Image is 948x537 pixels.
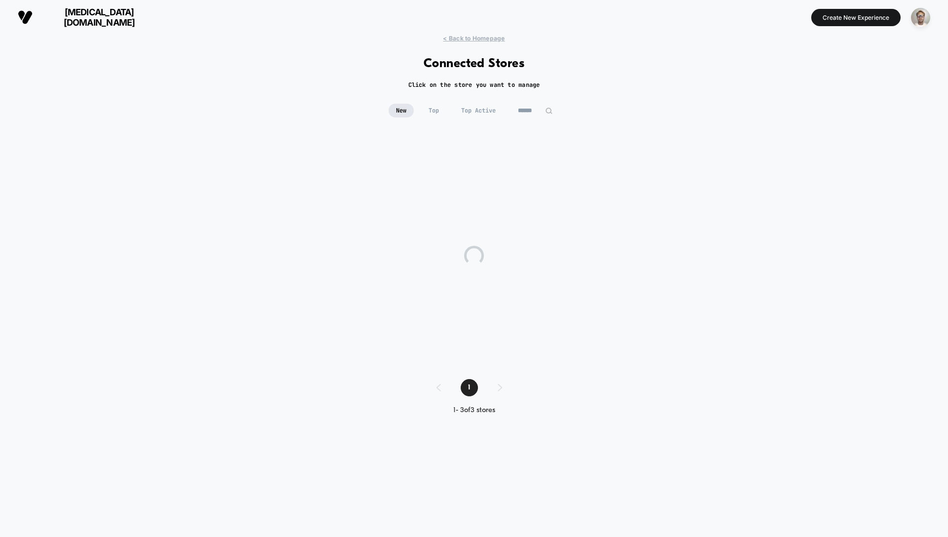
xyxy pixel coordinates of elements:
span: < Back to Homepage [443,35,505,42]
span: Top [421,104,446,117]
button: Create New Experience [811,9,901,26]
img: Visually logo [18,10,33,25]
button: ppic [908,7,933,28]
span: [MEDICAL_DATA][DOMAIN_NAME] [40,7,158,28]
img: ppic [911,8,930,27]
span: New [389,104,414,117]
h1: Connected Stores [424,57,525,71]
button: [MEDICAL_DATA][DOMAIN_NAME] [15,6,161,28]
h2: Click on the store you want to manage [408,81,540,89]
span: Top Active [454,104,503,117]
img: edit [545,107,553,115]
